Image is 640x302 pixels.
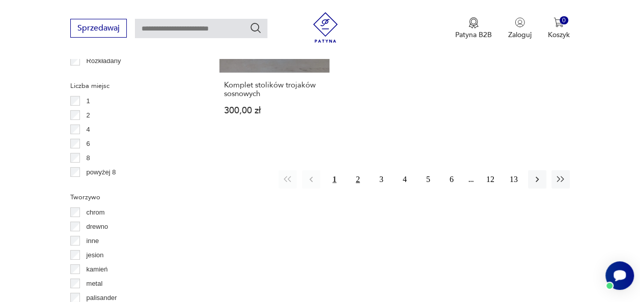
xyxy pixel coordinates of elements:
p: chrom [87,207,105,218]
p: 1 [87,96,90,107]
a: Sprzedawaj [70,25,127,33]
h3: Komplet stolików trojaków sosnowych [224,81,325,98]
button: Zaloguj [508,17,532,40]
button: 3 [372,170,391,189]
p: 6 [87,138,90,149]
p: Patyna B2B [455,30,492,40]
p: 2 [87,110,90,121]
p: Tworzywo [70,192,195,203]
p: Zaloguj [508,30,532,40]
iframe: Smartsupp widget button [605,261,634,290]
button: 0Koszyk [548,17,570,40]
img: Patyna - sklep z meblami i dekoracjami vintage [310,12,341,43]
p: 8 [87,153,90,164]
p: jesion [87,250,104,261]
p: metal [87,278,103,289]
button: 1 [325,170,344,189]
button: 6 [442,170,461,189]
div: 0 [560,16,568,25]
p: kamień [87,264,108,275]
button: Szukaj [249,22,262,34]
img: Ikona medalu [468,17,479,28]
p: inne [87,235,99,247]
p: Rozkładany [87,55,121,67]
p: drewno [87,221,108,232]
p: Liczba miejsc [70,80,195,92]
button: Patyna B2B [455,17,492,40]
button: 12 [481,170,499,189]
a: Ikona medaluPatyna B2B [455,17,492,40]
button: Sprzedawaj [70,19,127,38]
button: 4 [396,170,414,189]
img: Ikonka użytkownika [515,17,525,27]
button: 2 [349,170,367,189]
button: 13 [505,170,523,189]
img: Ikona koszyka [553,17,564,27]
p: 300,00 zł [224,106,325,115]
p: powyżej 8 [87,167,116,178]
p: Koszyk [548,30,570,40]
button: 5 [419,170,437,189]
p: 4 [87,124,90,135]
